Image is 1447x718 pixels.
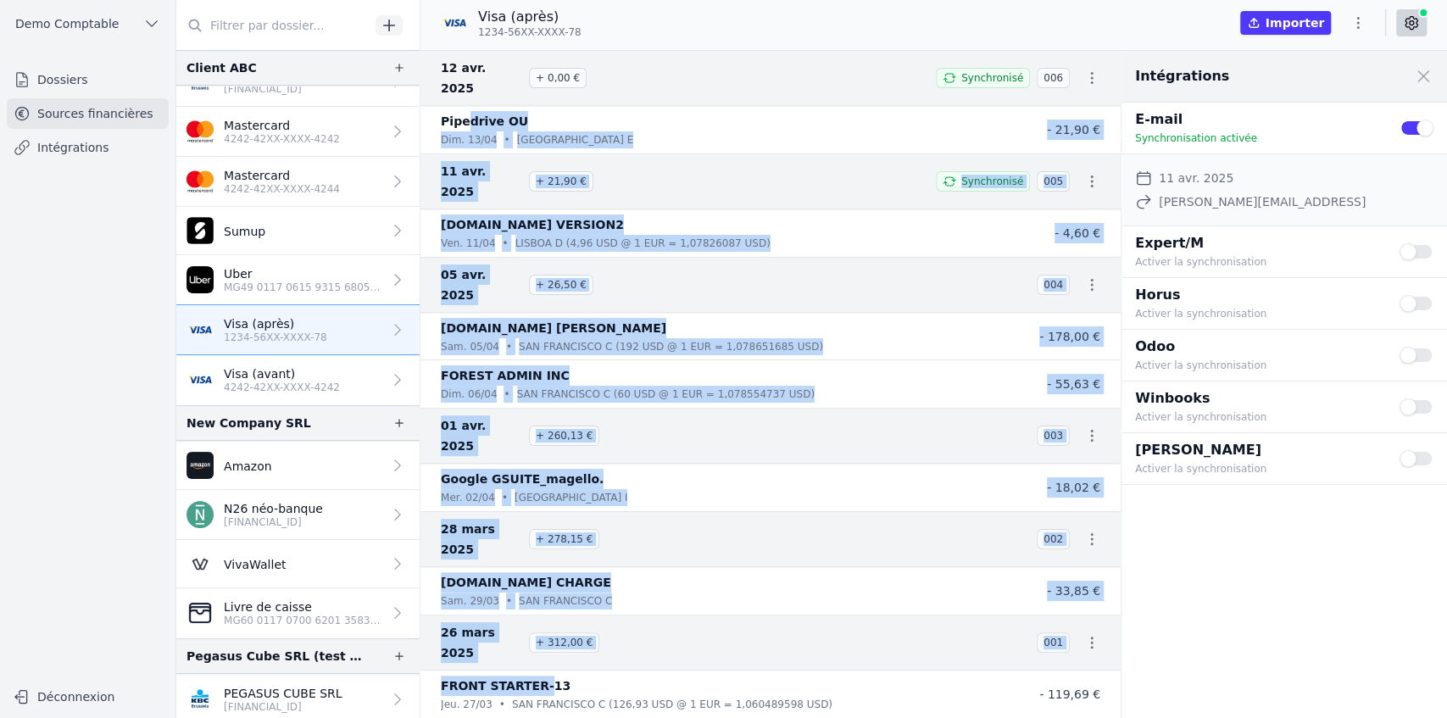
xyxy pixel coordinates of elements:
[517,386,815,403] p: SAN FRANCISCO C (60 USD @ 1 EUR = 1,078554737 USD)
[186,550,214,577] img: Viva-Wallet.webp
[515,235,771,252] p: LISBOA D (4,96 USD @ 1 EUR = 1,07826087 USD)
[441,593,499,609] p: sam. 29/03
[7,64,169,95] a: Dossiers
[502,489,508,506] div: •
[186,316,214,343] img: visa.png
[186,413,311,433] div: New Company SRL
[224,614,382,627] p: MG60 0117 0700 6201 3583 9407 469
[186,58,257,78] div: Client ABC
[224,315,327,332] p: Visa (après)
[441,161,522,202] span: 11 avr. 2025
[529,529,599,549] span: + 278,15 €
[224,598,382,615] p: Livre de caisse
[441,519,522,559] span: 28 mars 2025
[441,365,570,386] p: FOREST ADMIN INC
[1135,66,1229,86] h2: Intégrations
[961,175,1023,188] span: Synchronisé
[186,599,214,626] img: CleanShot-202025-05-26-20at-2016.10.27-402x.png
[1039,330,1100,343] span: - 178,00 €
[441,214,624,235] p: [DOMAIN_NAME] VERSION2
[1159,168,1233,188] dd: 11 avr. 2025
[1037,529,1070,549] span: 002
[529,632,599,653] span: + 312,00 €
[176,588,420,638] a: Livre de caisse MG60 0117 0700 6201 3583 9407 469
[506,338,512,355] div: •
[441,696,493,713] p: jeu. 27/03
[1135,305,1379,322] p: Activer la synchronisation
[176,355,420,405] a: Visa (avant) 4242-42XX-XXXX-4242
[1037,68,1070,88] span: 006
[499,696,505,713] div: •
[1240,11,1331,35] button: Importer
[1135,253,1379,270] p: Activer la synchronisation
[1135,337,1379,357] p: Odoo
[1135,388,1379,409] p: Winbooks
[515,489,628,506] p: [GEOGRAPHIC_DATA] I
[176,441,420,490] a: Amazon
[529,275,593,295] span: + 26,50 €
[441,235,495,252] p: ven. 11/04
[176,490,420,540] a: N26 néo-banque [FINANCIAL_ID]
[186,501,214,528] img: n26.png
[1055,226,1100,240] span: - 4,60 €
[519,338,823,355] p: SAN FRANCISCO C (192 USD @ 1 EUR = 1,078651685 USD)
[478,25,582,39] span: 1234-56XX-XXXX-78
[441,264,522,305] span: 05 avr. 2025
[519,593,612,609] p: SAN FRANCISCO C
[224,331,327,344] p: 1234-56XX-XXXX-78
[224,458,272,475] p: Amazon
[1135,357,1379,374] p: Activer la synchronisation
[1037,275,1070,295] span: 004
[224,132,340,146] p: 4242-42XX-XXXX-4242
[7,683,169,710] button: Déconnexion
[186,452,214,479] img: Amazon.png
[1047,584,1100,598] span: - 33,85 €
[224,515,323,529] p: [FINANCIAL_ID]
[1037,171,1070,192] span: 005
[529,68,587,88] span: + 0,00 €
[176,10,370,41] input: Filtrer par dossier...
[1159,192,1366,212] dd: [PERSON_NAME][EMAIL_ADDRESS]
[529,426,599,446] span: + 260,13 €
[1135,109,1379,130] p: E-mail
[186,168,214,195] img: imageedit_2_6530439554.png
[441,318,666,338] p: [DOMAIN_NAME] [PERSON_NAME]
[224,117,340,134] p: Mastercard
[186,366,214,393] img: visa.png
[224,167,340,184] p: Mastercard
[502,235,508,252] div: •
[441,622,522,663] span: 26 mars 2025
[1135,440,1379,460] p: [PERSON_NAME]
[529,171,593,192] span: + 21,90 €
[176,207,420,255] a: Sumup
[176,305,420,355] a: Visa (après) 1234-56XX-XXXX-78
[224,82,382,96] p: [FINANCIAL_ID]
[224,365,340,382] p: Visa (avant)
[504,131,509,148] div: •
[224,381,340,394] p: 4242-42XX-XXXX-4242
[176,255,420,305] a: Uber MG49 0117 0615 9315 6805 8790 889
[478,7,582,27] p: Visa (après)
[506,593,512,609] div: •
[1135,233,1379,253] p: Expert/M
[1047,377,1100,391] span: - 55,63 €
[441,58,522,98] span: 12 avr. 2025
[441,111,528,131] p: Pipedrive OU
[186,646,365,666] div: Pegasus Cube SRL (test revoked account)
[1037,426,1070,446] span: 003
[512,696,832,713] p: SAN FRANCISCO C (126,93 USD @ 1 EUR = 1,060489598 USD)
[504,386,509,403] div: •
[1037,632,1070,653] span: 001
[441,415,522,456] span: 01 avr. 2025
[186,686,214,713] img: KBC_BRUSSELS_KREDBEBB.png
[224,182,340,196] p: 4242-42XX-XXXX-4244
[1047,123,1100,136] span: - 21,90 €
[517,131,634,148] p: [GEOGRAPHIC_DATA] E
[7,10,169,37] button: Demo Comptable
[186,217,214,244] img: apple-touch-icon-1.png
[224,265,382,282] p: Uber
[441,386,497,403] p: dim. 06/04
[1135,285,1379,305] p: Horus
[1135,460,1379,477] p: Activer la synchronisation
[186,266,214,293] img: de0e97ed977ad313.png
